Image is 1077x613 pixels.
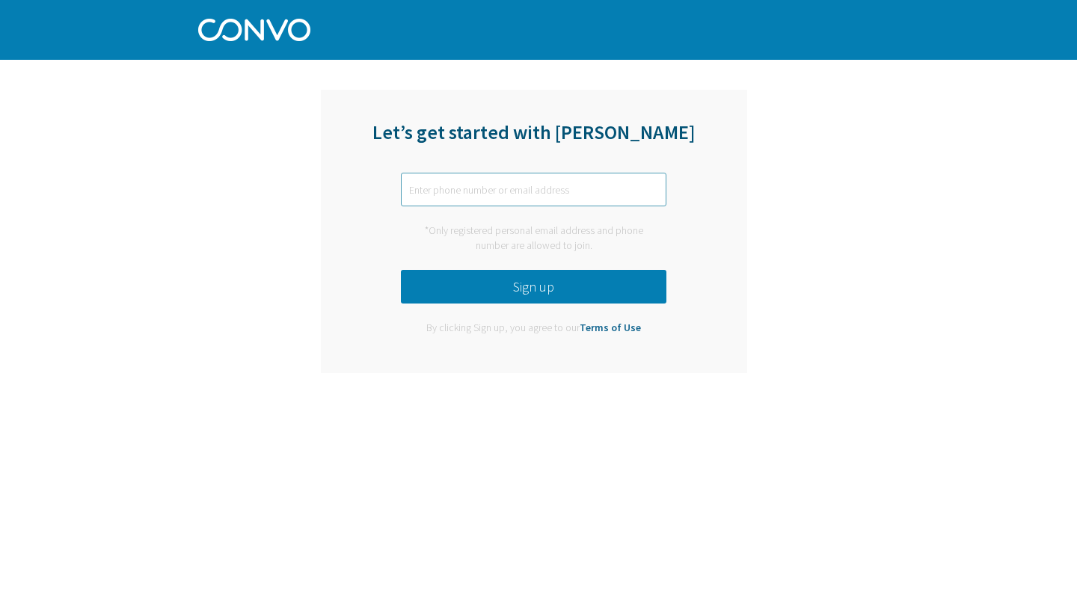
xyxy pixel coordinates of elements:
[415,321,652,336] div: By clicking Sign up, you agree to our
[401,270,666,304] button: Sign up
[401,173,666,206] input: Enter phone number or email address
[321,120,747,163] div: Let’s get started with [PERSON_NAME]
[401,224,666,253] div: *Only registered personal email address and phone number are allowed to join.
[580,321,641,334] a: Terms of Use
[198,15,310,41] img: Convo Logo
